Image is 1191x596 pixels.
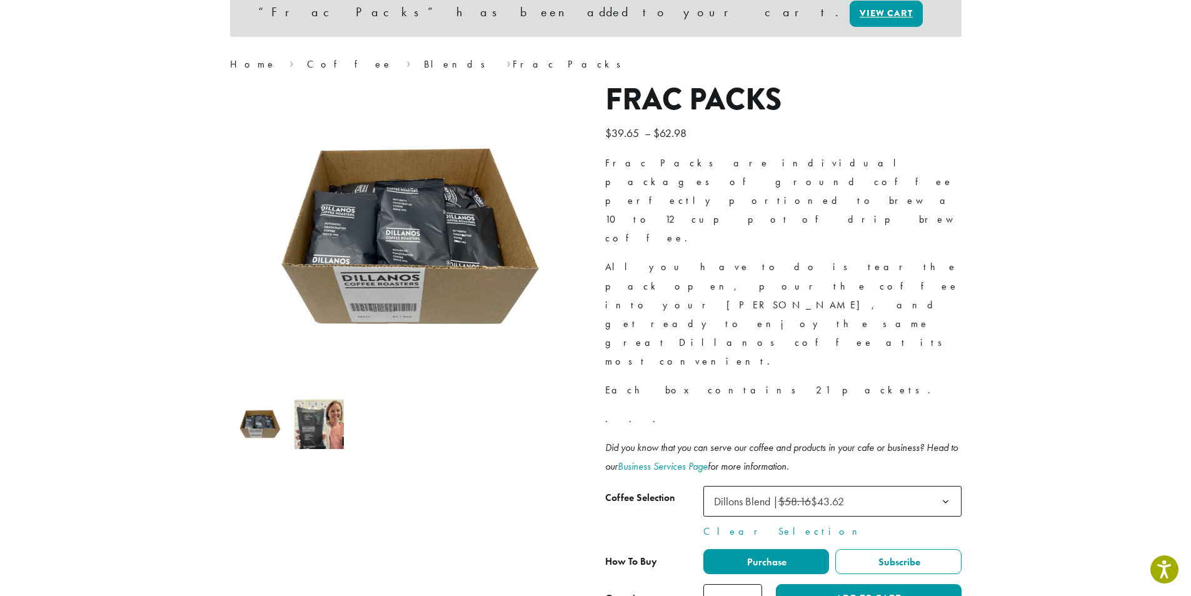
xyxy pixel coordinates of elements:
[714,494,844,508] span: Dillons Blend | $43.62
[605,126,611,140] span: $
[709,489,857,513] span: Dillons Blend | $58.16 $43.62
[850,1,923,27] a: View cart
[289,53,294,72] span: ›
[605,489,703,507] label: Coffee Selection
[653,126,660,140] span: $
[506,53,511,72] span: ›
[605,555,657,568] span: How To Buy
[645,126,651,140] span: –
[703,524,962,539] a: Clear Selection
[877,555,920,568] span: Subscribe
[703,486,962,517] span: Dillons Blend | $58.16 $43.62
[778,494,811,508] del: $58.16
[235,400,284,449] img: DCR Frac Pack | Pre-Ground Pre-Portioned Coffees
[745,555,786,568] span: Purchase
[294,400,344,449] img: Frac Packs - Image 2
[605,82,962,118] h1: Frac Packs
[605,126,642,140] bdi: 39.65
[618,460,708,473] a: Business Services Page
[605,154,962,248] p: Frac Packs are individual packages of ground coffee perfectly portioned to brew a 10 to 12 cup po...
[406,53,411,72] span: ›
[307,58,393,71] a: Coffee
[605,410,962,428] p: . . .
[605,381,962,400] p: Each box contains 21 packets.
[653,126,690,140] bdi: 62.98
[605,258,962,370] p: All you have to do is tear the pack open, pour the coffee into your [PERSON_NAME], and get ready ...
[230,58,276,71] a: Home
[230,57,962,72] nav: Breadcrumb
[605,441,958,473] i: Did you know that you can serve our coffee and products in your cafe or business? Head to our for...
[424,58,493,71] a: Blends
